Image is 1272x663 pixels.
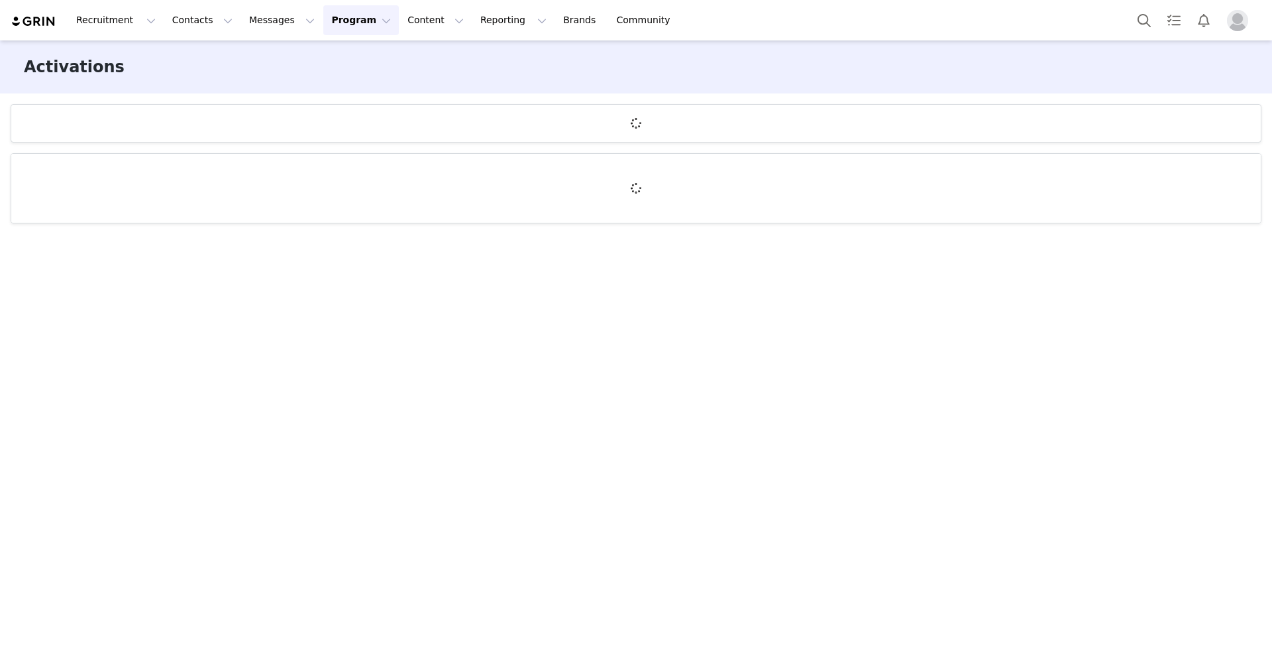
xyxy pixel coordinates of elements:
button: Profile [1219,10,1261,31]
h3: Activations [24,55,125,79]
img: grin logo [11,15,57,28]
button: Search [1130,5,1159,35]
img: placeholder-profile.jpg [1227,10,1248,31]
a: Brands [555,5,608,35]
button: Messages [241,5,323,35]
a: Tasks [1159,5,1189,35]
button: Recruitment [68,5,164,35]
button: Contacts [164,5,240,35]
button: Content [399,5,472,35]
button: Reporting [472,5,555,35]
a: Community [609,5,684,35]
button: Notifications [1189,5,1218,35]
button: Program [323,5,399,35]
